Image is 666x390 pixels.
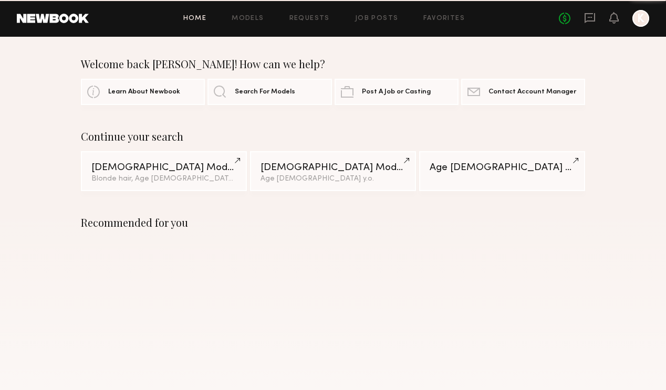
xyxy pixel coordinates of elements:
[261,163,405,173] div: [DEMOGRAPHIC_DATA] Models
[235,89,295,96] span: Search For Models
[91,175,236,183] div: Blonde hair, Age [DEMOGRAPHIC_DATA] y.o.
[461,79,585,105] a: Contact Account Manager
[81,79,205,105] a: Learn About Newbook
[362,89,431,96] span: Post A Job or Casting
[207,79,331,105] a: Search For Models
[232,15,264,22] a: Models
[355,15,399,22] a: Job Posts
[488,89,576,96] span: Contact Account Manager
[81,216,585,229] div: Recommended for you
[250,151,416,191] a: [DEMOGRAPHIC_DATA] ModelsAge [DEMOGRAPHIC_DATA] y.o.
[632,10,649,27] a: K
[430,163,575,173] div: Age [DEMOGRAPHIC_DATA] y.o.
[419,151,585,191] a: Age [DEMOGRAPHIC_DATA] y.o.
[81,58,585,70] div: Welcome back [PERSON_NAME]! How can we help?
[335,79,459,105] a: Post A Job or Casting
[423,15,465,22] a: Favorites
[108,89,180,96] span: Learn About Newbook
[289,15,330,22] a: Requests
[183,15,207,22] a: Home
[81,151,247,191] a: [DEMOGRAPHIC_DATA] ModelsBlonde hair, Age [DEMOGRAPHIC_DATA] y.o.
[81,130,585,143] div: Continue your search
[91,163,236,173] div: [DEMOGRAPHIC_DATA] Models
[261,175,405,183] div: Age [DEMOGRAPHIC_DATA] y.o.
